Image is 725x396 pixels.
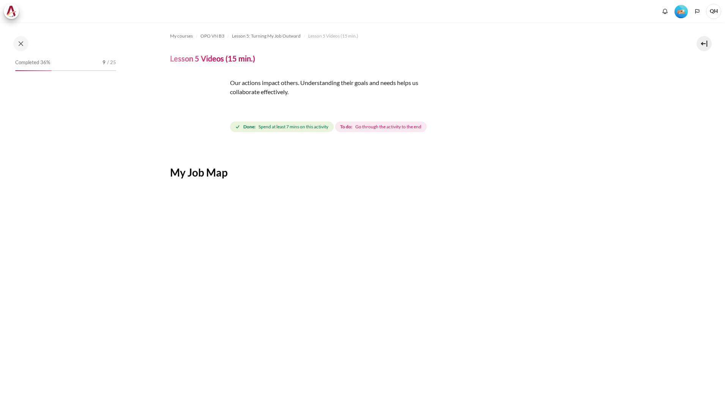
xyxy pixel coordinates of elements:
[308,32,358,41] a: Lesson 5 Videos (15 min.)
[659,6,671,17] div: Show notification window with no new notifications
[170,30,671,42] nav: Navigation bar
[232,32,301,41] a: Lesson 5: Turning My Job Outward
[671,4,691,18] a: Level #2
[340,123,352,130] strong: To do:
[170,78,436,96] p: Our actions impact others. Understanding their goals and needs helps us collaborate effectively.
[107,59,116,66] span: / 25
[15,70,52,71] div: 36%
[258,123,328,130] span: Spend at least 7 mins on this activity
[355,123,421,130] span: Go through the activity to the end
[170,166,671,179] h2: My Job Map
[170,33,193,39] span: My courses
[6,6,17,17] img: Architeck
[170,54,255,63] h4: Lesson 5 Videos (15 min.)
[15,59,50,66] span: Completed 36%
[102,59,106,66] span: 9
[675,4,688,18] div: Level #2
[170,78,227,135] img: srdr
[706,4,721,19] span: QH
[675,5,688,18] img: Level #2
[243,123,255,130] strong: Done:
[230,120,428,134] div: Completion requirements for Lesson 5 Videos (15 min.)
[4,4,23,19] a: Architeck Architeck
[170,32,193,41] a: My courses
[200,32,224,41] a: OPO VN B3
[308,33,358,39] span: Lesson 5 Videos (15 min.)
[706,4,721,19] a: User menu
[692,6,703,17] button: Languages
[232,33,301,39] span: Lesson 5: Turning My Job Outward
[200,33,224,39] span: OPO VN B3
